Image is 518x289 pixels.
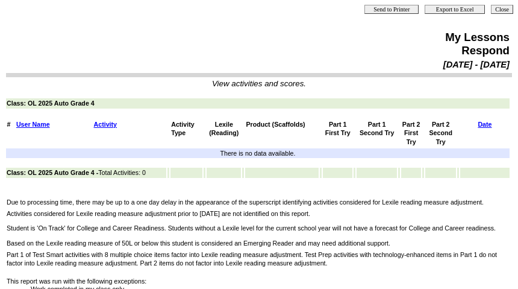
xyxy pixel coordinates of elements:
td: Part 2 Second Try [425,119,456,147]
td: Student is 'On Track' for College and Career Readiness. Students without a Lexile level for the c... [7,220,504,233]
td: Part 2 First Try [401,119,421,147]
td: Part 1 First Try [323,119,352,147]
td: Activities considered for Lexile reading measure adjustment prior to [DATE] are not identified on... [7,209,504,218]
td: My Lessons Respond [375,30,510,58]
input: Close [491,5,513,14]
td: [DATE] - [DATE] [375,59,510,70]
td: Based on the Lexile reading measure of 50L or below this student is considered an Emerging Reader... [7,235,504,248]
input: Send to Printer [364,5,419,14]
td: View activities and scores. [7,79,511,88]
td: Part 1 Second Try [357,119,397,147]
input: Export to Excel [425,5,485,14]
nobr: Class: OL 2025 Auto Grade 4 - [7,169,146,176]
td: Part 1 of Test Smart activities with 8 multiple choice items factor into Lexile reading measure a... [7,250,504,268]
td: Class: OL 2025 Auto Grade 4 [6,98,510,109]
a: Date [478,121,491,128]
a: Activity [94,121,117,128]
td: Due to processing time, there may be up to a one day delay in the appearance of the superscript i... [7,198,504,207]
span: Total Activities: 0 [98,169,146,176]
td: Activity Type [170,119,202,147]
td: # [6,119,11,147]
td: Product (Scaffolds) [245,119,319,147]
a: User Name [16,121,50,128]
td: There is no data available. [6,148,510,159]
td: Lexile (Reading) [207,119,241,147]
td: Class: OL 2025 Auto Grade 4 - Total Activities: 0 [6,168,166,178]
